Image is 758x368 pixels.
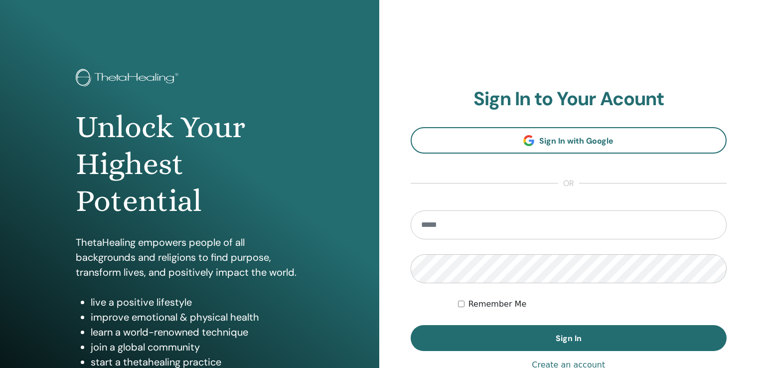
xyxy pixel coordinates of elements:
[411,127,727,154] a: Sign In with Google
[91,325,303,340] li: learn a world-renowned technique
[91,340,303,355] li: join a global community
[91,295,303,310] li: live a positive lifestyle
[411,325,727,351] button: Sign In
[76,235,303,280] p: ThetaHealing empowers people of all backgrounds and religions to find purpose, transform lives, a...
[556,333,582,344] span: Sign In
[411,88,727,111] h2: Sign In to Your Acount
[458,298,727,310] div: Keep me authenticated indefinitely or until I manually logout
[91,310,303,325] li: improve emotional & physical health
[558,178,579,189] span: or
[76,109,303,220] h1: Unlock Your Highest Potential
[539,136,613,146] span: Sign In with Google
[468,298,527,310] label: Remember Me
